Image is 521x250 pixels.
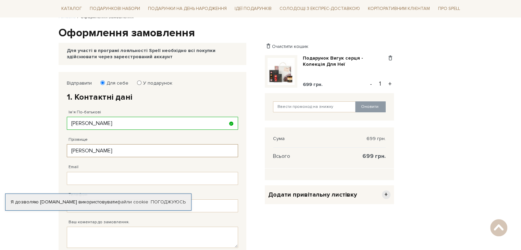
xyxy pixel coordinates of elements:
[303,55,387,67] a: Подарунок Вигук серця - Колекція Для Неї
[365,3,433,14] a: Корпоративним клієнтам
[76,14,134,20] li: Оформлення замовлення
[232,3,274,14] span: Ідеї подарунків
[69,109,101,115] label: Ім'я По-батькові
[273,153,290,159] span: Всього
[268,191,357,199] span: Додати привітальну листівку
[273,136,285,142] span: Сума
[273,101,356,112] input: Ввести промокод на знижку
[69,192,87,198] label: Телефон
[67,92,238,102] h2: 1. Контактні дані
[137,80,141,85] input: У подарунок
[59,3,85,14] span: Каталог
[386,79,394,89] button: +
[367,136,386,142] span: 699 грн.
[139,80,172,86] label: У подарунок
[100,80,105,85] input: Для себе
[117,199,148,205] a: файли cookie
[87,3,143,14] span: Подарункові набори
[69,137,88,143] label: Прізвище
[355,101,386,112] button: Оновити
[382,190,390,199] span: +
[435,3,462,14] span: Про Spell
[67,48,238,60] div: Для участі в програмі лояльності Spell необхідно всі покупки здійснювати через зареєстрований акк...
[145,3,230,14] span: Подарунки на День народження
[277,3,363,14] a: Солодощі з експрес-доставкою
[303,82,323,87] span: 699 грн.
[59,26,463,40] h1: Оформлення замовлення
[265,43,394,50] div: Очистити кошик
[362,153,386,159] span: 699 грн.
[5,199,191,205] div: Я дозволяю [DOMAIN_NAME] використовувати
[69,164,78,170] label: Email
[67,80,92,86] label: Відправити
[268,58,295,85] img: Подарунок Вигук серця - Колекція Для Неї
[69,219,129,225] label: Ваш коментар до замовлення.
[151,199,186,205] a: Погоджуюсь
[102,80,128,86] label: Для себе
[368,79,374,89] button: -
